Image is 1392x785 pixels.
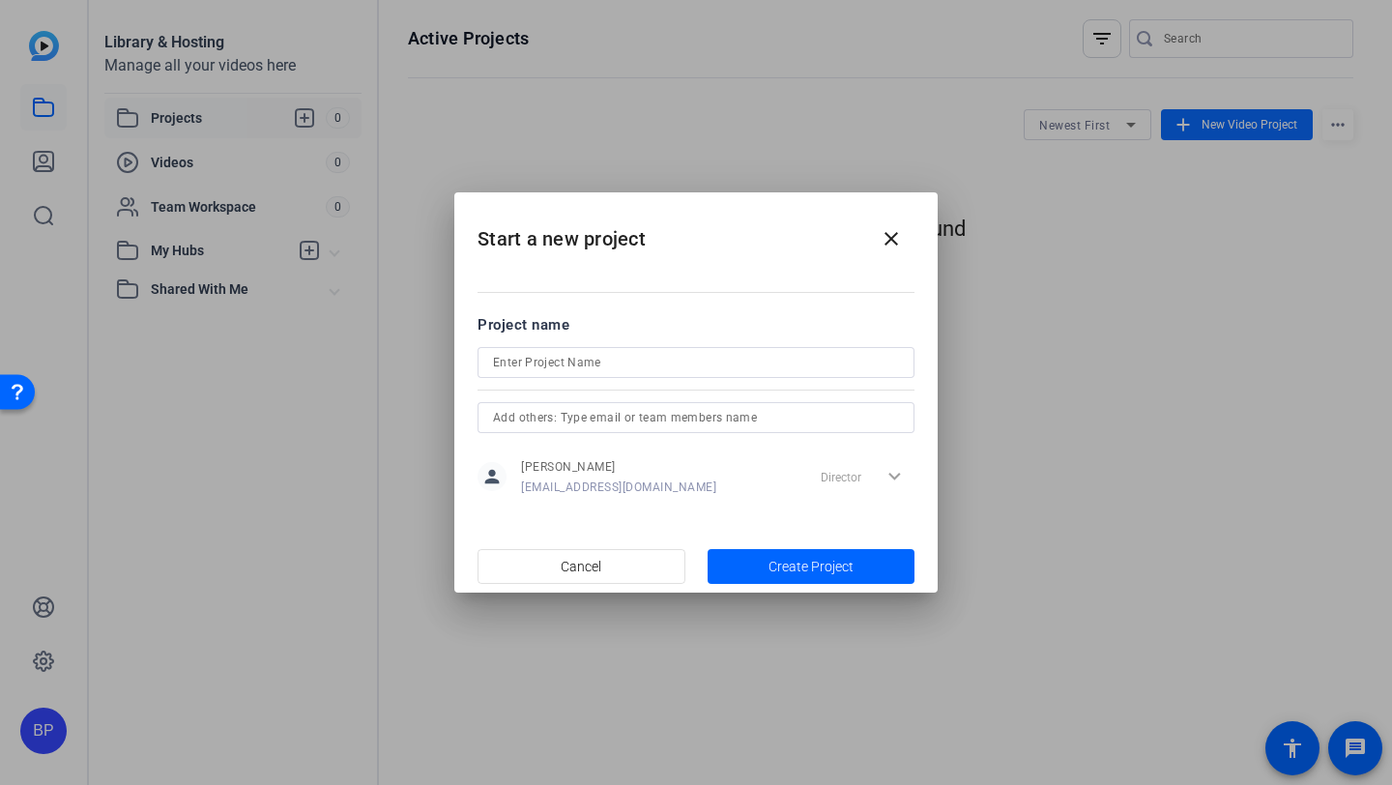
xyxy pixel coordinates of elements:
[478,462,507,491] mat-icon: person
[454,192,938,271] h2: Start a new project
[493,351,899,374] input: Enter Project Name
[478,314,914,335] div: Project name
[561,548,601,585] span: Cancel
[478,549,685,584] button: Cancel
[521,459,716,475] span: [PERSON_NAME]
[880,227,903,250] mat-icon: close
[708,549,915,584] button: Create Project
[768,557,854,577] span: Create Project
[521,480,716,495] span: [EMAIL_ADDRESS][DOMAIN_NAME]
[493,406,899,429] input: Add others: Type email or team members name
